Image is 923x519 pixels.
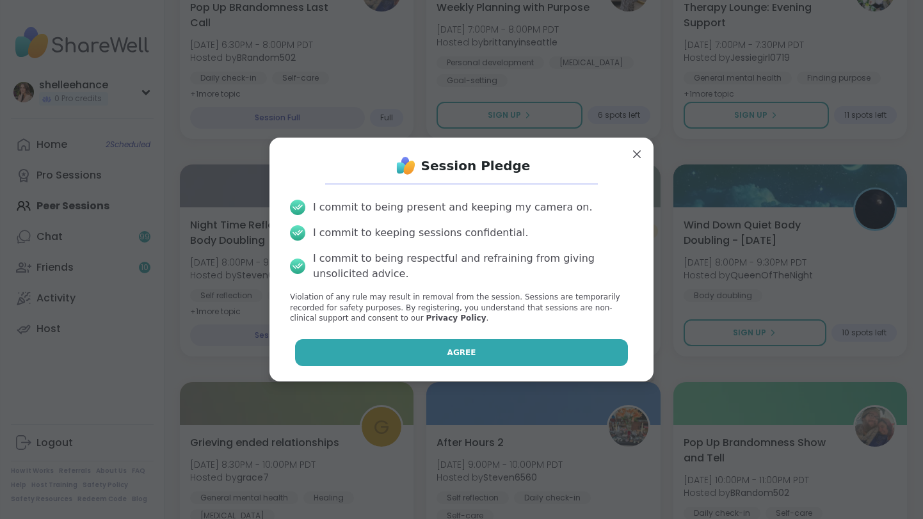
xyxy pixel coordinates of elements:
[447,347,476,358] span: Agree
[313,251,633,282] div: I commit to being respectful and refraining from giving unsolicited advice.
[393,153,419,179] img: ShareWell Logo
[421,157,531,175] h1: Session Pledge
[426,314,486,323] a: Privacy Policy
[313,200,592,215] div: I commit to being present and keeping my camera on.
[290,292,633,324] p: Violation of any rule may result in removal from the session. Sessions are temporarily recorded f...
[295,339,629,366] button: Agree
[313,225,529,241] div: I commit to keeping sessions confidential.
